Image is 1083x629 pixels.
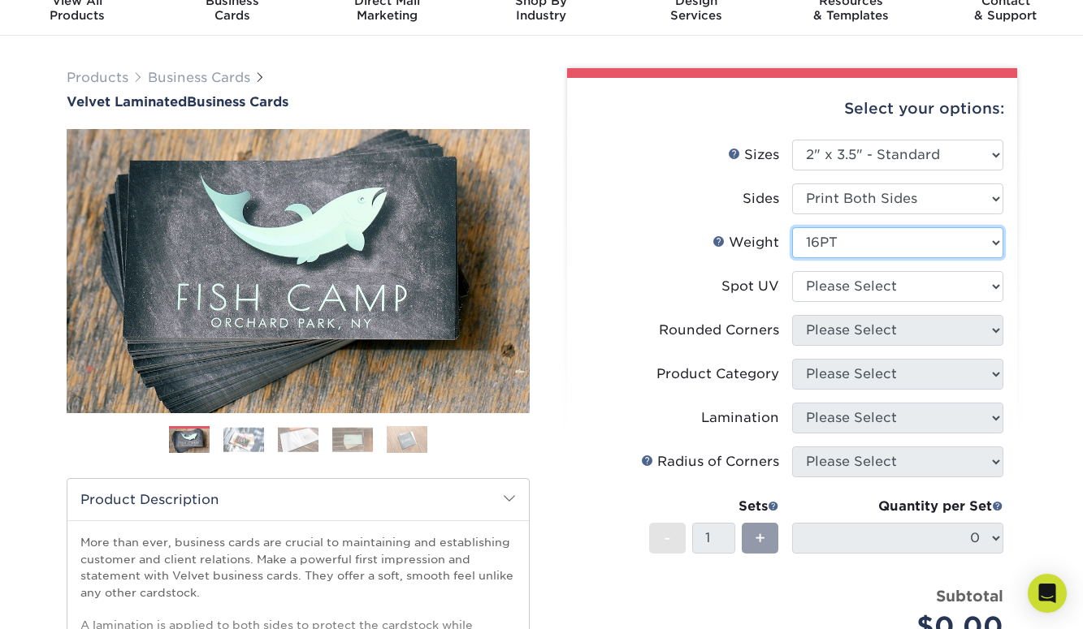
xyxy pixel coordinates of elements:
[278,427,318,452] img: Business Cards 03
[67,94,530,110] a: Velvet LaminatedBusiness Cards
[1028,574,1067,613] div: Open Intercom Messenger
[936,587,1003,605] strong: Subtotal
[743,189,779,209] div: Sides
[332,427,373,452] img: Business Cards 04
[713,233,779,252] div: Weight
[664,526,671,550] span: -
[67,479,529,520] h2: Product Description
[148,70,250,85] a: Business Cards
[169,420,210,461] img: Business Cards 01
[792,497,1003,516] div: Quantity per Set
[387,425,427,454] img: Business Cards 05
[67,40,530,502] img: Velvet Laminated 01
[67,94,187,110] span: Velvet Laminated
[641,452,779,472] div: Radius of Corners
[728,145,779,165] div: Sizes
[67,70,128,85] a: Products
[659,321,779,340] div: Rounded Corners
[721,277,779,296] div: Spot UV
[580,78,1004,140] div: Select your options:
[649,497,779,516] div: Sets
[656,364,779,384] div: Product Category
[223,427,264,452] img: Business Cards 02
[67,94,530,110] h1: Business Cards
[701,408,779,428] div: Lamination
[755,526,765,550] span: +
